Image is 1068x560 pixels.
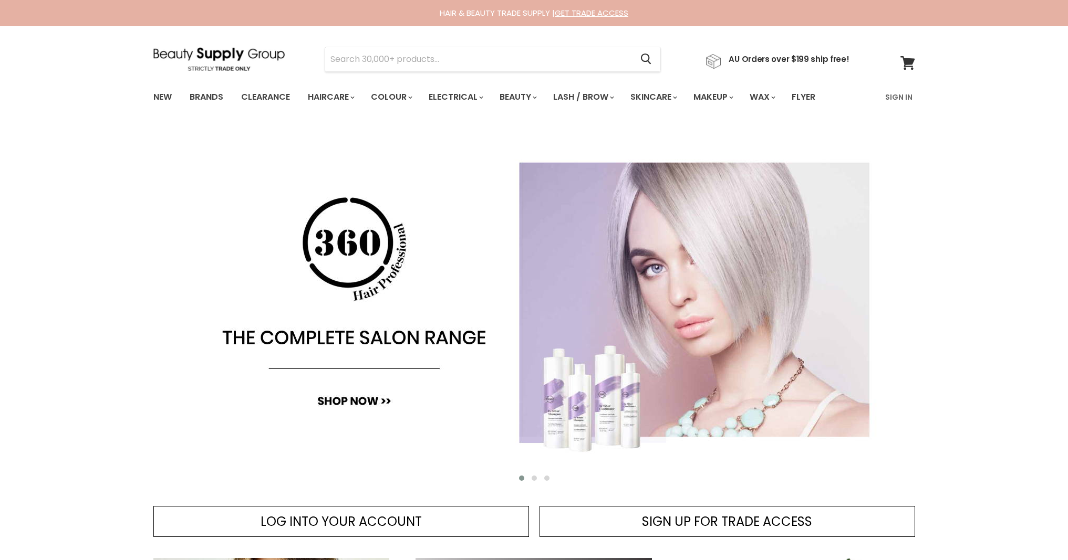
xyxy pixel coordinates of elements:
button: Search [632,47,660,71]
span: SIGN UP FOR TRADE ACCESS [642,513,812,530]
ul: Main menu [146,82,851,112]
input: Search [325,47,632,71]
iframe: Gorgias live chat messenger [1015,511,1057,550]
a: GET TRADE ACCESS [555,7,628,18]
a: Electrical [421,86,490,108]
nav: Main [140,82,928,112]
a: Skincare [623,86,683,108]
form: Product [325,47,661,72]
a: Flyer [784,86,823,108]
a: LOG INTO YOUR ACCOUNT [153,506,529,537]
a: SIGN UP FOR TRADE ACCESS [540,506,915,537]
a: Clearance [233,86,298,108]
div: HAIR & BEAUTY TRADE SUPPLY | [140,8,928,18]
a: New [146,86,180,108]
a: Makeup [686,86,740,108]
span: LOG INTO YOUR ACCOUNT [261,513,422,530]
a: Sign In [879,86,919,108]
a: Beauty [492,86,543,108]
a: Colour [363,86,419,108]
a: Wax [742,86,782,108]
a: Lash / Brow [545,86,620,108]
a: Brands [182,86,231,108]
a: Haircare [300,86,361,108]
